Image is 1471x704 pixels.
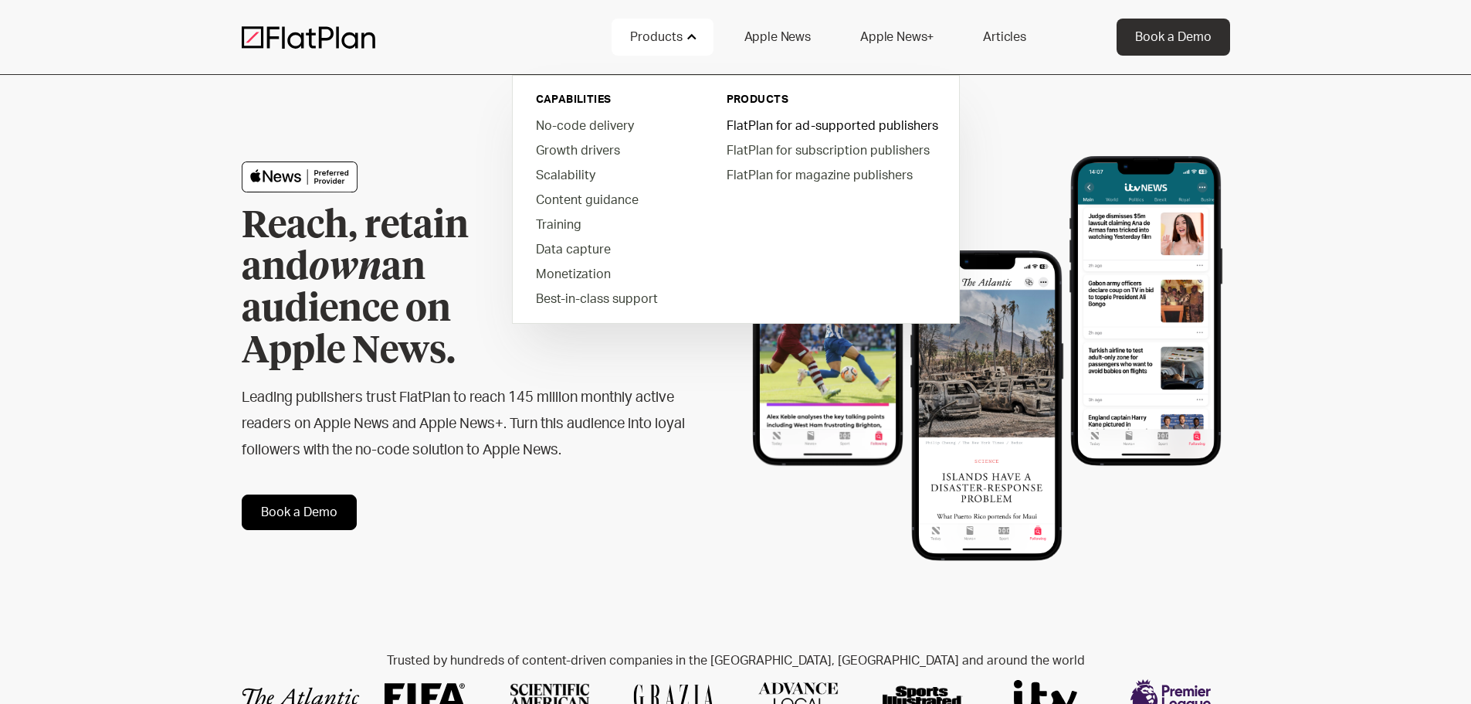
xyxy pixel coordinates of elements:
a: Data capture [524,236,699,261]
a: Book a Demo [242,495,357,530]
div: capabilities [536,92,686,107]
a: No-code delivery [524,113,699,138]
h2: Leading publishers trust FlatPlan to reach 145 million monthly active readers on Apple News and A... [242,385,686,464]
div: Products [630,28,683,46]
em: own [309,250,381,287]
div: PRODUCTS [727,92,936,107]
a: Apple News [726,19,829,56]
a: Monetization [524,261,699,286]
a: Apple News+ [842,19,952,56]
a: Articles [964,19,1045,56]
a: Book a Demo [1117,19,1230,56]
a: Scalability [524,162,699,187]
div: Book a Demo [1135,28,1212,46]
a: FlatPlan for magazine publishers [714,162,948,187]
a: FlatPlan for ad-supported publishers [714,113,948,138]
nav: Products [512,70,960,324]
h2: Trusted by hundreds of content-driven companies in the [GEOGRAPHIC_DATA], [GEOGRAPHIC_DATA] and a... [242,654,1230,668]
h1: Reach, retain and an audience on Apple News. [242,206,558,372]
div: Products [612,19,713,56]
a: Training [524,212,699,236]
a: Best-in-class support [524,286,699,311]
a: FlatPlan for subscription publishers [714,138,948,162]
a: Content guidance [524,187,699,212]
a: Growth drivers [524,138,699,162]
